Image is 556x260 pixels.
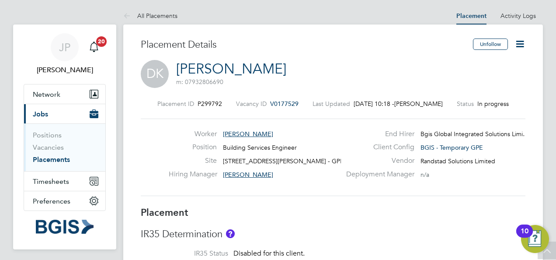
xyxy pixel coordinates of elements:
[420,157,495,165] span: Randstad Solutions Limited
[36,220,94,234] img: bgis-logo-retina.png
[33,155,70,164] a: Placements
[223,144,297,151] span: Building Services Engineer
[33,110,48,118] span: Jobs
[313,100,350,108] label: Last Updated
[198,100,222,108] span: P299792
[24,123,105,171] div: Jobs
[33,90,60,98] span: Network
[13,25,116,249] nav: Main navigation
[169,156,217,165] label: Site
[24,84,105,104] button: Network
[236,100,267,108] label: Vacancy ID
[223,171,273,179] span: [PERSON_NAME]
[85,33,103,61] a: 20
[521,231,528,242] div: 10
[169,170,217,179] label: Hiring Manager
[141,60,169,88] span: DK
[141,228,525,241] h3: IR35 Determination
[176,78,223,86] span: m: 07932806690
[456,12,486,20] a: Placement
[33,143,64,151] a: Vacancies
[341,143,414,152] label: Client Config
[341,130,414,139] label: End Hirer
[59,42,70,53] span: JP
[24,191,105,211] button: Preferences
[521,225,549,253] button: Open Resource Center, 10 new notifications
[420,171,429,179] span: n/a
[226,229,235,238] button: About IR35
[96,36,107,47] span: 20
[33,197,70,205] span: Preferences
[24,172,105,191] button: Timesheets
[354,100,394,108] span: [DATE] 10:18 -
[473,39,508,50] button: Unfollow
[24,104,105,123] button: Jobs
[500,12,536,20] a: Activity Logs
[394,100,443,108] span: [PERSON_NAME]
[141,207,188,218] b: Placement
[141,249,228,258] label: IR35 Status
[477,100,509,108] span: In progress
[24,220,106,234] a: Go to home page
[233,249,305,258] span: Disabled for this client.
[141,39,466,51] h3: Placement Details
[176,60,286,77] a: [PERSON_NAME]
[420,144,483,151] span: BGIS - Temporary GPE
[157,100,194,108] label: Placement ID
[223,157,344,165] span: [STREET_ADDRESS][PERSON_NAME] - GPE
[457,100,474,108] label: Status
[420,130,529,138] span: Bgis Global Integrated Solutions Limi…
[123,12,177,20] a: All Placements
[270,100,299,108] span: V0177529
[169,143,217,152] label: Position
[341,156,414,165] label: Vendor
[24,65,106,75] span: Jasmin Padmore
[341,170,414,179] label: Deployment Manager
[223,130,273,138] span: [PERSON_NAME]
[169,130,217,139] label: Worker
[33,131,62,139] a: Positions
[33,177,69,186] span: Timesheets
[24,33,106,75] a: JP[PERSON_NAME]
